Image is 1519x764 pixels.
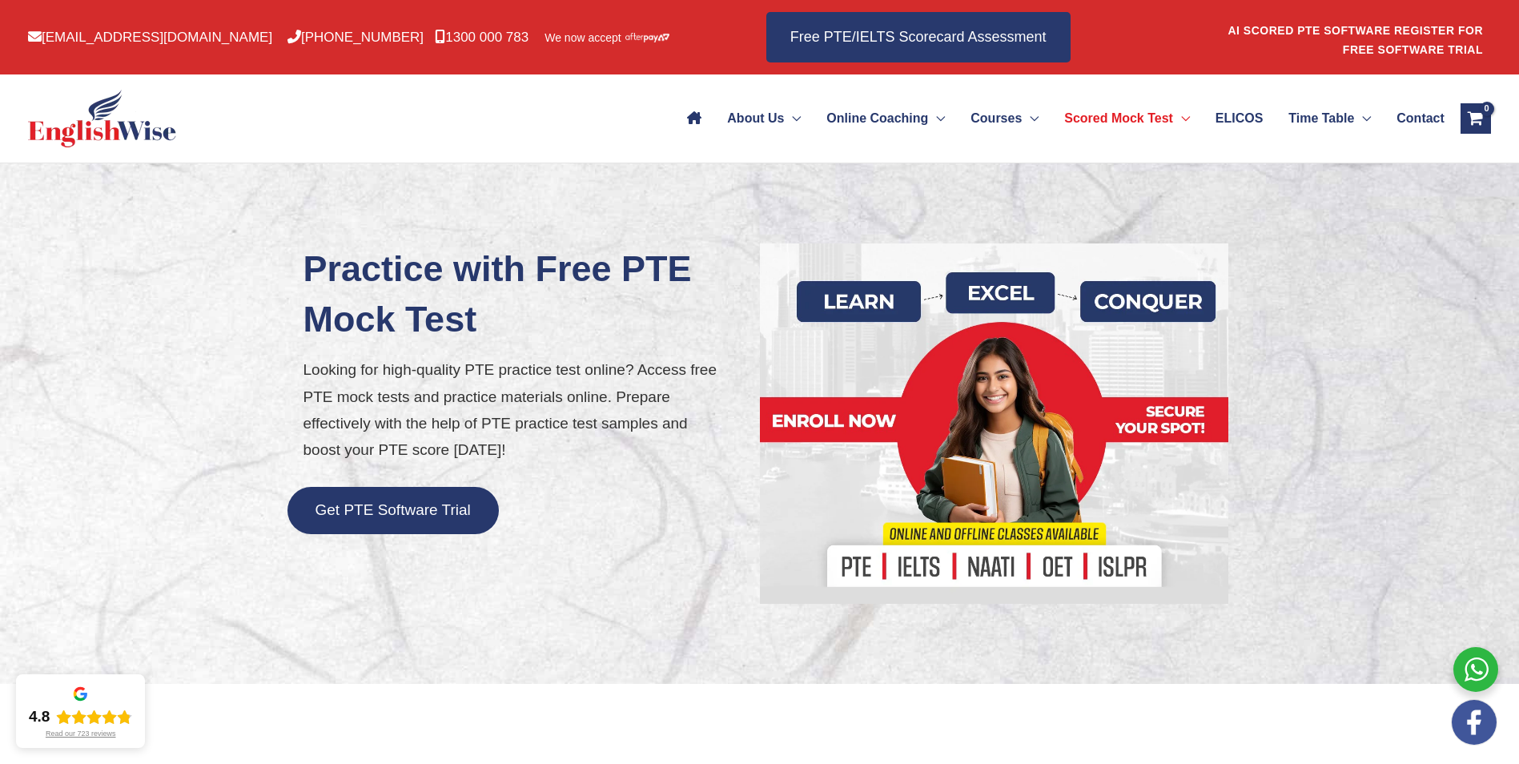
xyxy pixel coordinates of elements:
[1203,90,1276,147] a: ELICOS
[674,90,1444,147] nav: Site Navigation: Main Menu
[303,243,748,344] h1: Practice with Free PTE Mock Test
[1354,90,1371,147] span: Menu Toggle
[714,90,814,147] a: About UsMenu Toggle
[1064,90,1173,147] span: Scored Mock Test
[970,90,1022,147] span: Courses
[766,12,1071,62] a: Free PTE/IELTS Scorecard Assessment
[287,501,499,518] a: Get PTE Software Trial
[1051,90,1203,147] a: Scored Mock TestMenu Toggle
[29,707,50,726] div: 4.8
[1276,90,1384,147] a: Time TableMenu Toggle
[545,30,621,46] span: We now accept
[303,356,748,463] p: Looking for high-quality PTE practice test online? Access free PTE mock tests and practice materi...
[784,90,801,147] span: Menu Toggle
[46,730,116,738] div: Read our 723 reviews
[287,30,424,45] a: [PHONE_NUMBER]
[1452,700,1497,745] img: white-facebook.png
[28,30,272,45] a: [EMAIL_ADDRESS][DOMAIN_NAME]
[928,90,945,147] span: Menu Toggle
[1396,90,1445,147] span: Contact
[287,487,499,534] button: Get PTE Software Trial
[958,90,1051,147] a: CoursesMenu Toggle
[727,90,784,147] span: About Us
[1216,90,1264,147] span: ELICOS
[1173,90,1190,147] span: Menu Toggle
[435,30,528,45] a: 1300 000 783
[28,90,176,147] img: cropped-ew-logo
[1022,90,1039,147] span: Menu Toggle
[1228,24,1483,56] a: AI SCORED PTE SOFTWARE REGISTER FOR FREE SOFTWARE TRIAL
[1461,103,1491,134] a: View Shopping Cart, empty
[1384,90,1444,147] a: Contact
[29,707,132,726] div: Rating: 4.8 out of 5
[1288,90,1354,147] span: Time Table
[1227,11,1491,63] aside: Header Widget 1
[625,33,669,42] img: Afterpay-Logo
[814,90,958,147] a: Online CoachingMenu Toggle
[826,90,928,147] span: Online Coaching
